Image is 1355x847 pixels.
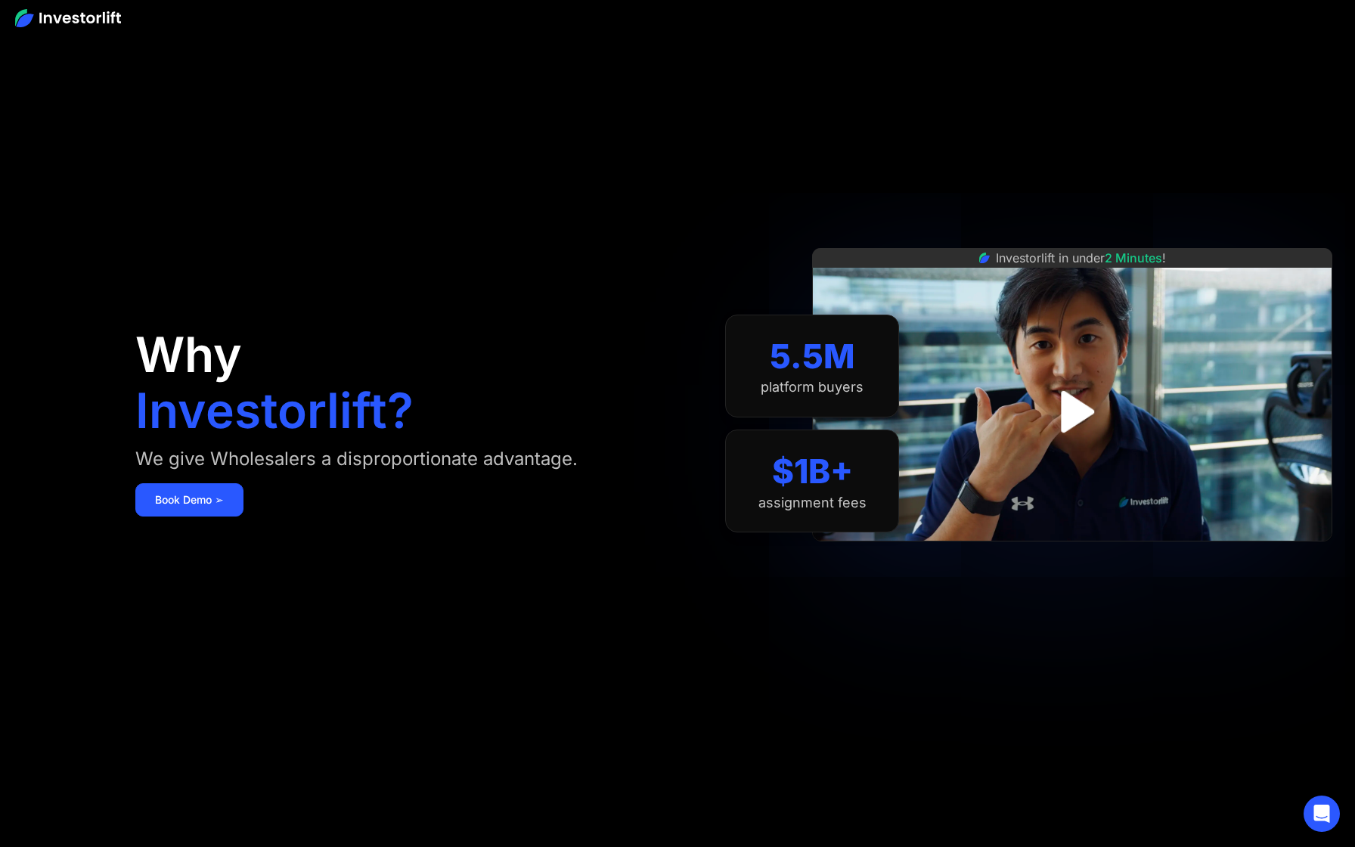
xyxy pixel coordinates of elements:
[1039,378,1106,445] a: open lightbox
[959,549,1186,567] iframe: Customer reviews powered by Trustpilot
[761,379,864,396] div: platform buyers
[1105,250,1162,265] span: 2 Minutes
[135,330,242,379] h1: Why
[135,386,414,435] h1: Investorlift?
[996,249,1166,267] div: Investorlift in under !
[135,447,578,471] div: We give Wholesalers a disproportionate advantage.
[1304,796,1340,832] div: Open Intercom Messenger
[135,483,243,517] a: Book Demo ➢
[770,337,855,377] div: 5.5M
[758,495,867,511] div: assignment fees
[772,451,853,492] div: $1B+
